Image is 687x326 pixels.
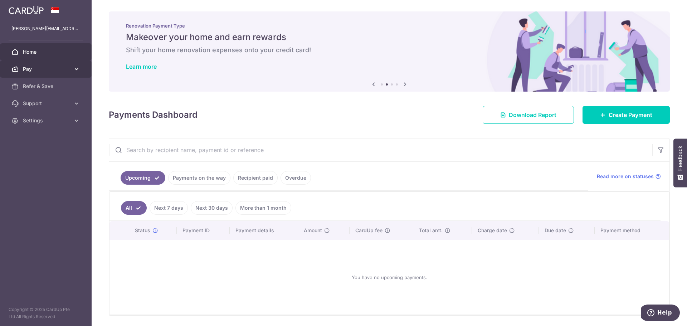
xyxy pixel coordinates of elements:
th: Payment ID [177,221,230,240]
span: Read more on statuses [597,173,654,180]
a: Learn more [126,63,157,70]
h6: Shift your home renovation expenses onto your credit card! [126,46,653,54]
a: Next 7 days [150,201,188,215]
p: [PERSON_NAME][EMAIL_ADDRESS][PERSON_NAME][DOMAIN_NAME] [11,25,80,32]
a: All [121,201,147,215]
a: More than 1 month [235,201,291,215]
span: Pay [23,65,70,73]
span: Support [23,100,70,107]
a: Next 30 days [191,201,233,215]
span: Feedback [677,146,683,171]
a: Recipient paid [233,171,278,185]
a: Upcoming [121,171,165,185]
p: Renovation Payment Type [126,23,653,29]
a: Read more on statuses [597,173,661,180]
span: Refer & Save [23,83,70,90]
span: Total amt. [419,227,443,234]
iframe: Opens a widget where you can find more information [641,305,680,322]
span: Charge date [478,227,507,234]
h5: Makeover your home and earn rewards [126,31,653,43]
a: Create Payment [583,106,670,124]
img: CardUp [9,6,44,14]
span: Amount [304,227,322,234]
img: Renovation banner [109,11,670,92]
span: Status [135,227,150,234]
th: Payment method [595,221,669,240]
a: Download Report [483,106,574,124]
span: Settings [23,117,70,124]
span: CardUp fee [355,227,383,234]
span: Download Report [509,111,556,119]
a: Payments on the way [168,171,230,185]
div: You have no upcoming payments. [118,246,661,309]
a: Overdue [281,171,311,185]
input: Search by recipient name, payment id or reference [109,138,652,161]
th: Payment details [230,221,298,240]
span: Due date [545,227,566,234]
span: Create Payment [609,111,652,119]
span: Home [23,48,70,55]
h4: Payments Dashboard [109,108,198,121]
button: Feedback - Show survey [673,138,687,187]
